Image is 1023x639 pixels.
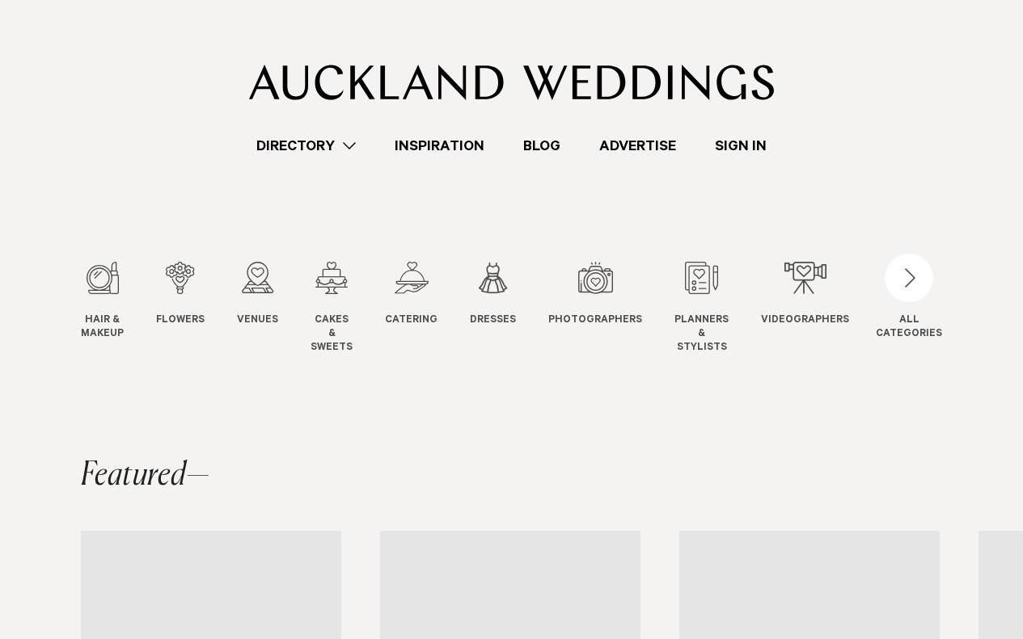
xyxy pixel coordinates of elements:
[761,262,849,328] a: Videographers
[548,314,642,328] span: Photographers
[695,135,786,157] a: Sign In
[674,262,729,355] a: Planners & Stylists
[385,262,470,355] swiper-slide: 5 / 12
[470,262,516,328] a: Dresses
[761,314,849,328] span: Videographers
[156,262,205,328] a: Flowers
[156,314,205,328] span: Flowers
[876,262,942,338] button: ALLCATEGORIES
[81,262,156,355] swiper-slide: 1 / 12
[237,314,278,328] span: Venues
[548,262,642,328] a: Photographers
[237,135,375,157] a: Directory
[674,262,761,355] swiper-slide: 8 / 12
[237,262,278,328] a: Venues
[311,314,353,355] span: Cakes & Sweets
[311,262,385,355] swiper-slide: 4 / 12
[470,262,548,355] swiper-slide: 6 / 12
[761,262,881,355] swiper-slide: 9 / 12
[156,262,237,355] swiper-slide: 2 / 12
[311,262,353,355] a: Cakes & Sweets
[249,65,774,100] img: Auckland Weddings Logo
[470,314,516,328] span: Dresses
[385,314,438,328] span: Catering
[375,135,504,157] a: Inspiration
[674,314,729,355] span: Planners & Stylists
[504,135,580,157] a: Blog
[580,135,695,157] a: Advertise
[81,460,210,492] h2: Featured
[876,314,942,342] div: ALL CATEGORIES
[385,262,438,328] a: Catering
[548,262,674,355] swiper-slide: 7 / 12
[237,262,311,355] swiper-slide: 3 / 12
[81,262,124,342] a: Hair & Makeup
[81,314,124,342] span: Hair & Makeup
